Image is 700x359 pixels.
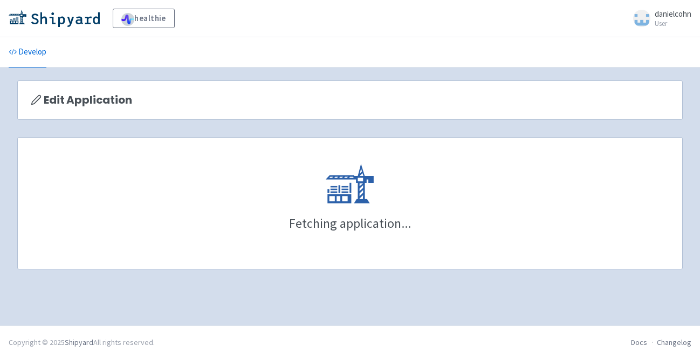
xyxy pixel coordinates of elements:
[65,337,93,347] a: Shipyard
[655,20,691,27] small: User
[113,9,175,28] a: healthie
[9,337,155,348] div: Copyright © 2025 All rights reserved.
[655,9,691,19] span: danielcohn
[44,94,132,106] span: Edit Application
[9,10,100,27] img: Shipyard logo
[627,10,691,27] a: danielcohn User
[9,37,46,67] a: Develop
[289,217,411,230] div: Fetching application...
[631,337,647,347] a: Docs
[657,337,691,347] a: Changelog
